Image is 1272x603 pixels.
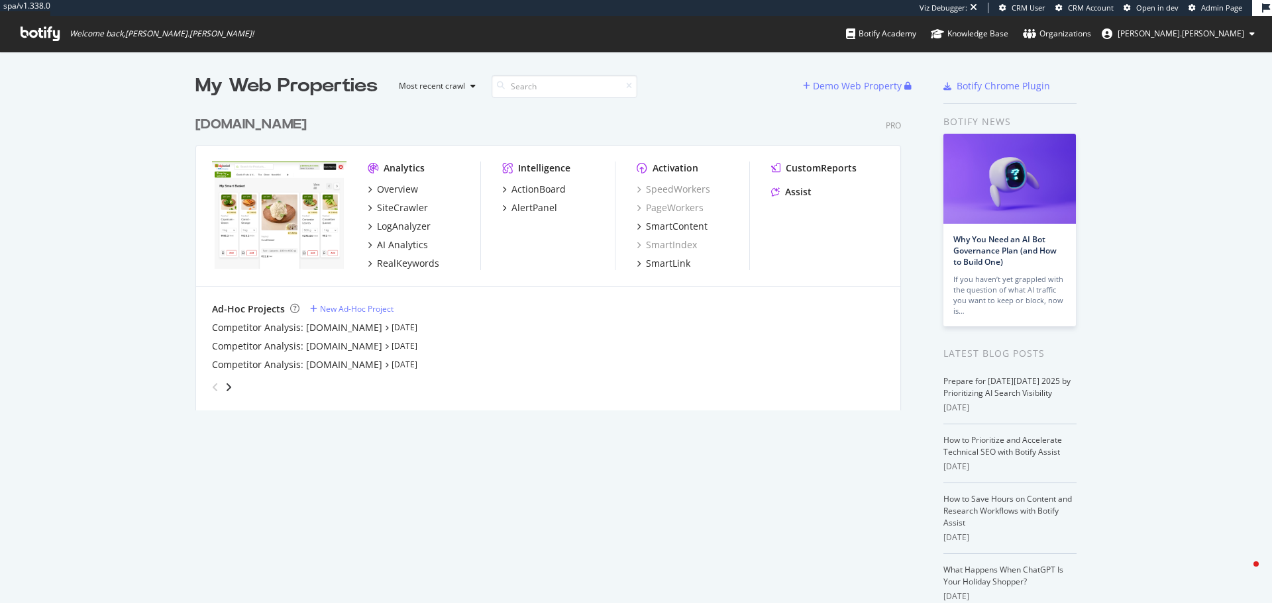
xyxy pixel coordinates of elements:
a: ActionBoard [502,183,566,196]
div: SiteCrawler [377,201,428,214]
a: Open in dev [1124,3,1179,13]
div: Ad-Hoc Projects [212,302,285,316]
span: Admin Page [1201,3,1242,13]
a: Demo Web Property [803,80,904,91]
span: CRM Account [1068,3,1114,13]
a: Competitor Analysis: [DOMAIN_NAME] [212,358,382,371]
div: CustomReports [786,162,857,175]
a: SmartIndex [637,238,697,252]
div: [DATE] [943,532,1077,543]
div: [DATE] [943,402,1077,414]
div: Assist [785,185,812,199]
a: CRM Account [1055,3,1114,13]
div: Botify news [943,115,1077,129]
button: [PERSON_NAME].[PERSON_NAME] [1091,23,1265,44]
div: Botify Academy [846,27,916,40]
a: How to Prioritize and Accelerate Technical SEO with Botify Assist [943,434,1062,457]
a: SpeedWorkers [637,183,710,196]
a: PageWorkers [637,201,704,214]
div: Activation [653,162,698,175]
a: Assist [771,185,812,199]
button: Most recent crawl [388,75,481,97]
a: Organizations [1023,16,1091,52]
div: New Ad-Hoc Project [320,303,394,314]
div: My Web Properties [195,73,378,99]
div: If you haven’t yet grappled with the question of what AI traffic you want to keep or block, now is… [953,274,1066,316]
img: Why You Need an AI Bot Governance Plan (and How to Build One) [943,134,1076,224]
div: LogAnalyzer [377,220,431,233]
a: Prepare for [DATE][DATE] 2025 by Prioritizing AI Search Visibility [943,375,1071,398]
div: Knowledge Base [931,27,1008,40]
a: AlertPanel [502,201,557,214]
a: Botify Chrome Plugin [943,79,1050,93]
div: SmartContent [646,220,708,233]
a: SmartContent [637,220,708,233]
div: ActionBoard [511,183,566,196]
a: LogAnalyzer [368,220,431,233]
div: Pro [886,120,901,131]
div: grid [195,99,912,410]
div: Demo Web Property [813,79,902,93]
div: AI Analytics [377,238,428,252]
div: Viz Debugger: [920,3,967,13]
a: SiteCrawler [368,201,428,214]
img: www.bigbasket.com [212,162,346,269]
div: [DOMAIN_NAME] [195,115,307,134]
a: What Happens When ChatGPT Is Your Holiday Shopper? [943,564,1063,587]
div: angle-left [207,377,224,398]
iframe: Intercom live chat [1227,558,1259,590]
span: Open in dev [1136,3,1179,13]
div: Analytics [384,162,425,175]
div: Botify Chrome Plugin [957,79,1050,93]
div: AlertPanel [511,201,557,214]
a: How to Save Hours on Content and Research Workflows with Botify Assist [943,493,1072,528]
div: SmartLink [646,257,690,270]
span: CRM User [1012,3,1045,13]
a: Overview [368,183,418,196]
a: Admin Page [1189,3,1242,13]
a: [DATE] [392,340,417,351]
span: Welcome back, [PERSON_NAME].[PERSON_NAME] ! [70,28,254,39]
div: RealKeywords [377,257,439,270]
div: Intelligence [518,162,570,175]
div: [DATE] [943,590,1077,602]
div: Latest Blog Posts [943,346,1077,361]
a: [DOMAIN_NAME] [195,115,312,134]
a: [DATE] [392,359,417,370]
a: SmartLink [637,257,690,270]
a: Botify Academy [846,16,916,52]
a: CRM User [999,3,1045,13]
div: [DATE] [943,461,1077,473]
div: Overview [377,183,418,196]
a: Why You Need an AI Bot Governance Plan (and How to Build One) [953,234,1057,267]
a: AI Analytics [368,238,428,252]
button: Demo Web Property [803,75,904,97]
div: Most recent crawl [399,82,465,90]
input: Search [492,75,637,98]
span: lou.aldrin [1118,28,1244,39]
a: RealKeywords [368,257,439,270]
a: [DATE] [392,322,417,333]
div: angle-right [224,381,233,394]
a: Competitor Analysis: [DOMAIN_NAME] [212,321,382,334]
a: Competitor Analysis: [DOMAIN_NAME] [212,340,382,353]
a: CustomReports [771,162,857,175]
a: Knowledge Base [931,16,1008,52]
a: New Ad-Hoc Project [310,303,394,314]
div: Organizations [1023,27,1091,40]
